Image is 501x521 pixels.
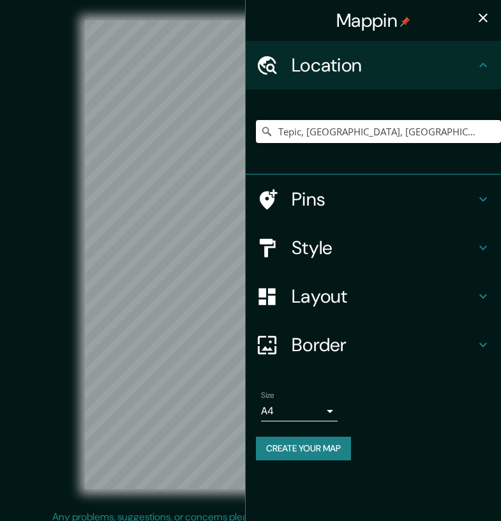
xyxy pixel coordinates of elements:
[292,236,475,259] h4: Style
[261,390,274,401] label: Size
[400,17,410,27] img: pin-icon.png
[292,285,475,308] h4: Layout
[246,175,501,223] div: Pins
[246,41,501,89] div: Location
[256,437,351,460] button: Create your map
[261,401,338,421] div: A4
[292,333,475,356] h4: Border
[292,188,475,211] h4: Pins
[336,9,410,32] h4: Mappin
[85,20,416,489] canvas: Map
[246,321,501,369] div: Border
[246,272,501,321] div: Layout
[387,471,487,507] iframe: Help widget launcher
[256,120,501,143] input: Pick your city or area
[246,223,501,272] div: Style
[292,54,475,77] h4: Location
